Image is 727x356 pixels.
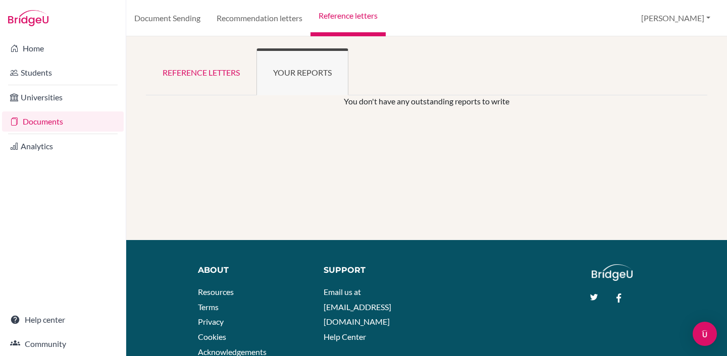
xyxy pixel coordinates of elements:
[324,264,417,276] div: Support
[2,63,124,83] a: Students
[198,287,234,296] a: Resources
[146,48,256,95] a: Reference letters
[198,264,301,276] div: About
[2,310,124,330] a: Help center
[2,111,124,132] a: Documents
[324,332,366,341] a: Help Center
[592,264,633,281] img: logo_white@2x-f4f0deed5e89b7ecb1c2cc34c3e3d731f90f0f143d5ea2071677605dd97b5244.png
[2,38,124,58] a: Home
[256,48,348,95] a: Your reports
[637,9,715,28] button: [PERSON_NAME]
[198,317,224,326] a: Privacy
[198,302,219,312] a: Terms
[2,334,124,354] a: Community
[2,87,124,107] a: Universities
[198,332,226,341] a: Cookies
[194,95,659,107] p: You don't have any outstanding reports to write
[8,10,48,26] img: Bridge-U
[693,322,717,346] div: Open Intercom Messenger
[2,136,124,156] a: Analytics
[324,287,391,326] a: Email us at [EMAIL_ADDRESS][DOMAIN_NAME]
